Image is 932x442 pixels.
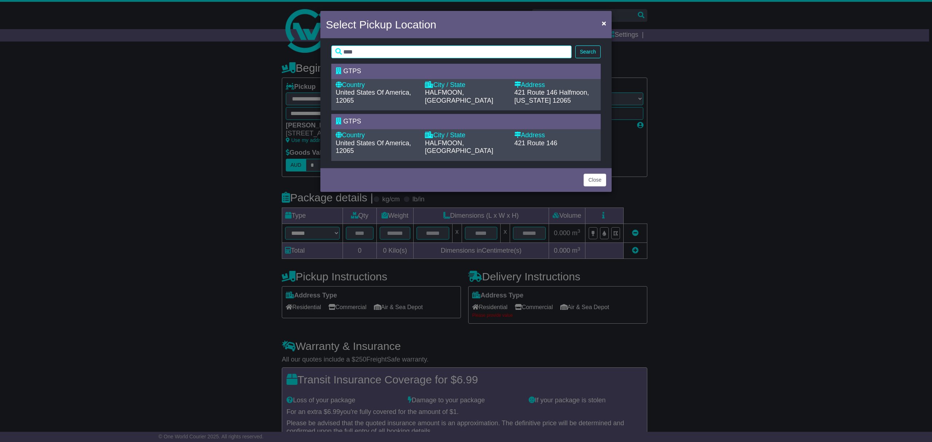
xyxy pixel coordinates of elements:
[584,174,606,186] button: Close
[326,16,437,33] h4: Select Pickup Location
[425,131,507,139] div: City / State
[602,19,606,27] span: ×
[514,139,557,147] span: 421 Route 146
[514,89,557,96] span: 421 Route 146
[575,46,601,58] button: Search
[514,131,596,139] div: Address
[336,139,411,155] span: United States Of America, 12065
[425,89,493,104] span: HALFMOON, [GEOGRAPHIC_DATA]
[336,81,418,89] div: Country
[343,118,361,125] span: GTPS
[336,89,411,104] span: United States Of America, 12065
[425,81,507,89] div: City / State
[598,16,610,31] button: Close
[336,131,418,139] div: Country
[514,89,589,104] span: Halfmoon, [US_STATE] 12065
[425,139,493,155] span: HALFMOON, [GEOGRAPHIC_DATA]
[343,67,361,75] span: GTPS
[514,81,596,89] div: Address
